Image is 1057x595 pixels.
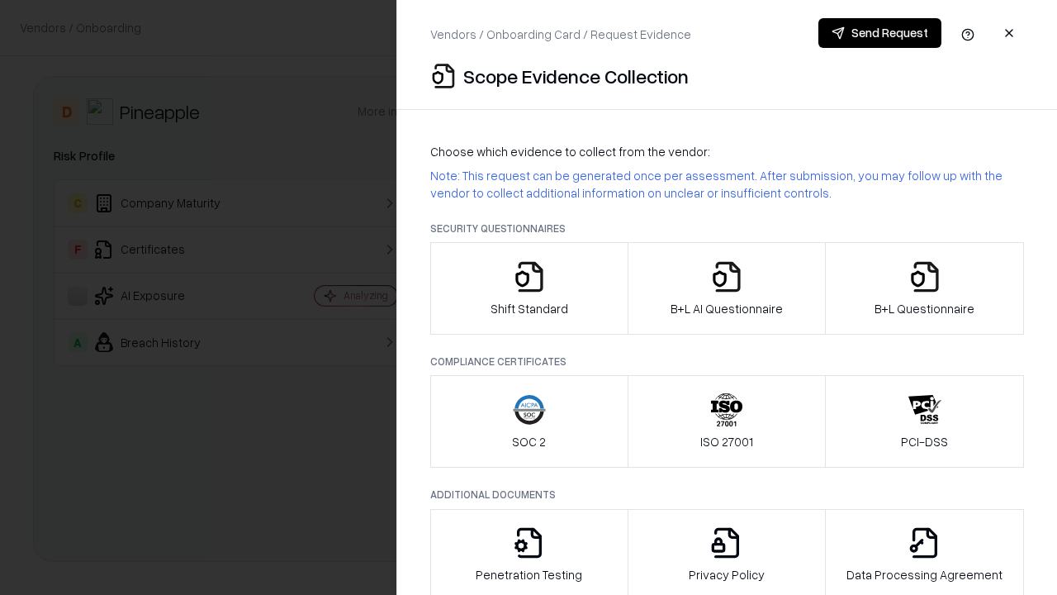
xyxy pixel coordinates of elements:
p: Vendors / Onboarding Card / Request Evidence [430,26,691,43]
p: Additional Documents [430,488,1024,502]
p: Security Questionnaires [430,221,1024,236]
p: B+L Questionnaire [875,300,974,317]
p: Data Processing Agreement [846,566,1002,583]
p: PCI-DSS [901,433,948,450]
button: B+L AI Questionnaire [628,242,827,335]
p: Choose which evidence to collect from the vendor: [430,143,1024,160]
p: Scope Evidence Collection [463,63,689,89]
button: B+L Questionnaire [825,242,1024,335]
p: Note: This request can be generated once per assessment. After submission, you may follow up with... [430,167,1024,202]
button: SOC 2 [430,375,628,468]
p: Shift Standard [491,300,568,317]
button: ISO 27001 [628,375,827,468]
p: Compliance Certificates [430,355,1024,369]
p: SOC 2 [512,433,546,450]
p: Privacy Policy [689,566,765,583]
button: PCI-DSS [825,375,1024,468]
p: B+L AI Questionnaire [671,300,783,317]
p: Penetration Testing [476,566,582,583]
p: ISO 27001 [700,433,753,450]
button: Send Request [818,18,941,48]
button: Shift Standard [430,242,628,335]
